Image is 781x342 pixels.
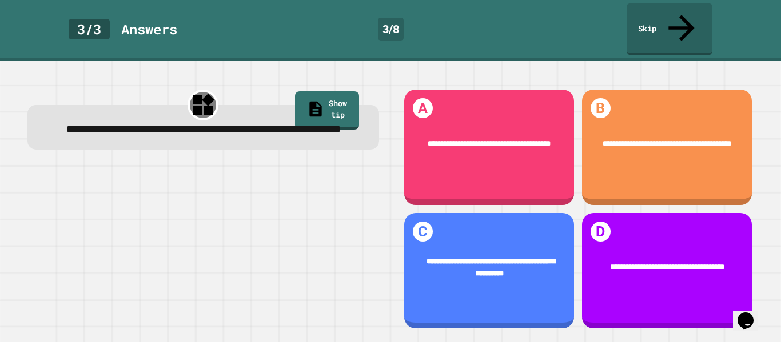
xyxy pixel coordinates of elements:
[591,222,611,242] h1: D
[295,91,359,130] a: Show tip
[121,19,177,39] div: Answer s
[413,98,433,118] h1: A
[627,3,712,55] a: Skip
[413,222,433,242] h1: C
[69,19,110,39] div: 3 / 3
[733,296,770,331] iframe: chat widget
[591,98,611,118] h1: B
[378,18,404,41] div: 3 / 8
